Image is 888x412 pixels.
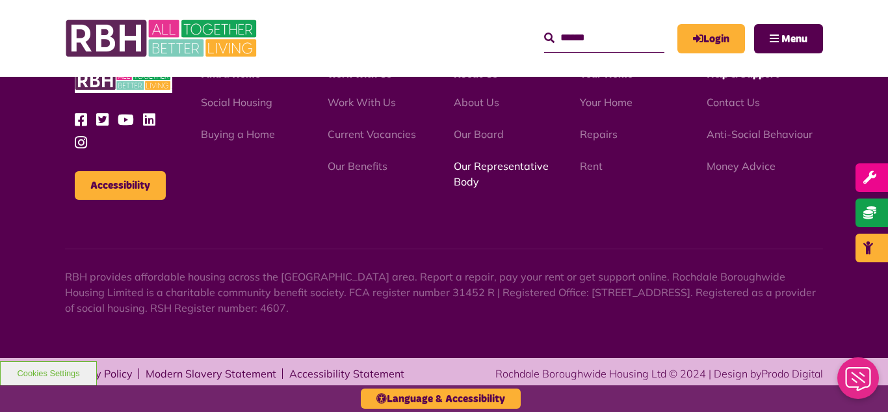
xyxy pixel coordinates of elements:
img: RBH [75,68,172,93]
input: Search [544,24,664,52]
p: RBH provides affordable housing across the [GEOGRAPHIC_DATA] area. Report a repair, pay your rent... [65,269,823,316]
a: Rent [580,159,603,172]
a: Work With Us [328,96,396,109]
a: Our Board [454,128,504,141]
a: About Us [454,96,499,109]
button: Accessibility [75,171,166,200]
iframe: Netcall Web Assistant for live chat [829,353,888,412]
a: Contact Us [707,96,760,109]
a: Current Vacancies [328,128,416,141]
a: Privacy Policy [65,368,133,379]
button: Navigation [754,24,823,53]
a: Our Benefits [328,159,387,172]
img: RBH [65,13,260,64]
button: Language & Accessibility [361,389,521,409]
a: Modern Slavery Statement - open in a new tab [146,368,276,379]
a: Money Advice [707,159,776,172]
a: Prodo Digital - open in a new tab [761,367,823,380]
a: Buying a Home [201,128,275,141]
a: MyRBH [677,24,745,53]
div: Rochdale Boroughwide Housing Ltd © 2024 | Design by [495,366,823,381]
span: Menu [781,34,807,44]
a: Repairs [580,128,618,141]
a: Our Representative Body [454,159,549,188]
a: Anti-Social Behaviour [707,128,813,141]
a: Accessibility Statement [289,368,404,379]
a: Your Home [580,96,633,109]
a: Social Housing - open in a new tab [201,96,272,109]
